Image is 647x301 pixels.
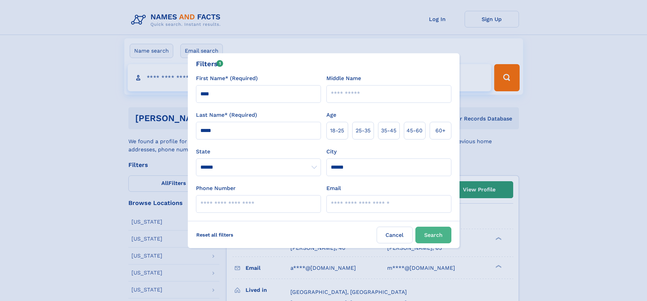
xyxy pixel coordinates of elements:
label: Last Name* (Required) [196,111,257,119]
span: 18‑25 [330,127,344,135]
label: Reset all filters [192,227,238,243]
span: 25‑35 [356,127,371,135]
span: 45‑60 [407,127,423,135]
label: Cancel [377,227,413,243]
label: First Name* (Required) [196,74,258,82]
span: 35‑45 [381,127,396,135]
span: 60+ [435,127,446,135]
label: Middle Name [326,74,361,82]
label: Email [326,184,341,192]
label: City [326,148,337,156]
button: Search [415,227,451,243]
label: Phone Number [196,184,236,192]
label: State [196,148,321,156]
div: Filters [196,59,223,69]
label: Age [326,111,336,119]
